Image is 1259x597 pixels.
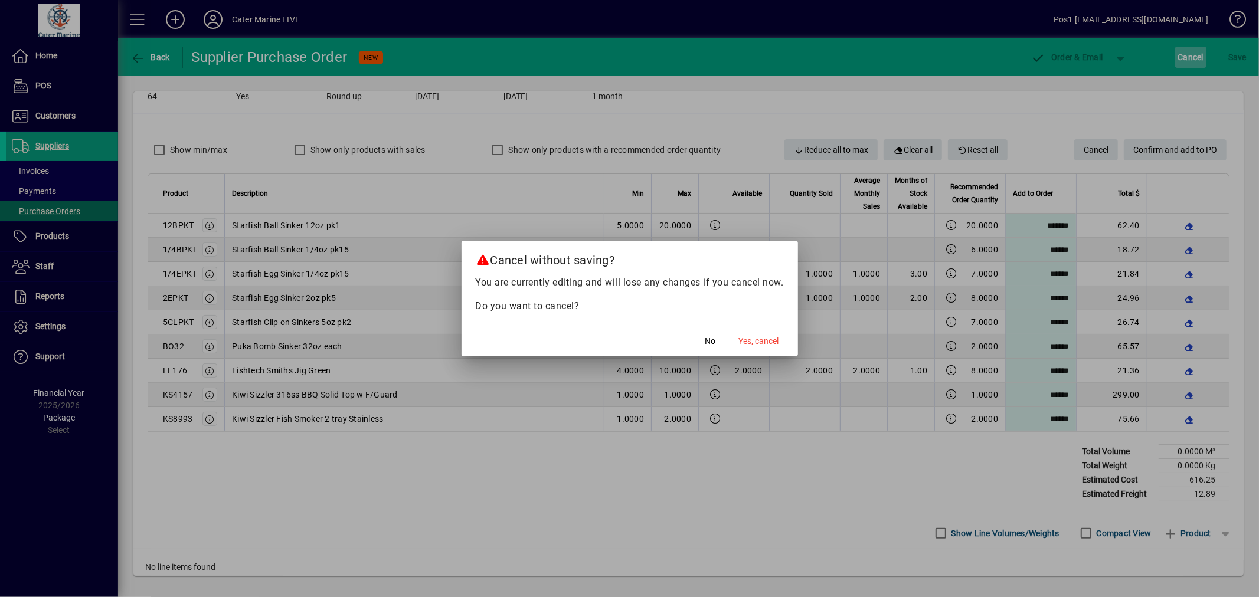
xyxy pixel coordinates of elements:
button: No [692,330,730,352]
button: Yes, cancel [734,330,784,352]
span: No [705,335,716,347]
span: Yes, cancel [739,335,779,347]
p: You are currently editing and will lose any changes if you cancel now. [476,275,784,290]
h2: Cancel without saving? [462,241,798,275]
p: Do you want to cancel? [476,299,784,313]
